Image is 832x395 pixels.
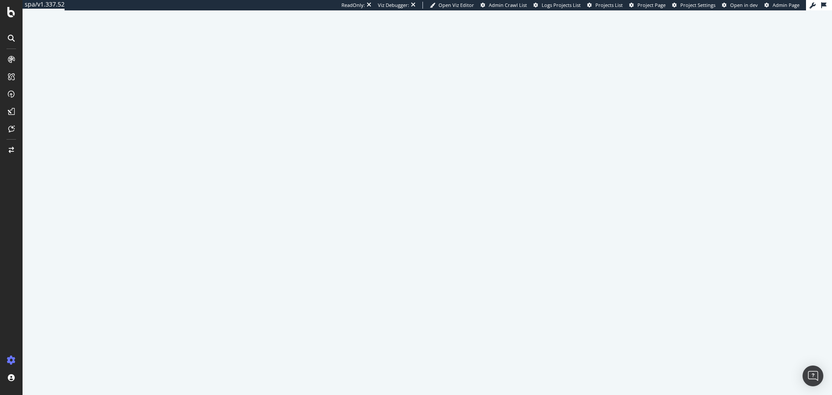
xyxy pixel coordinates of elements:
[672,2,715,9] a: Project Settings
[341,2,365,9] div: ReadOnly:
[542,2,581,8] span: Logs Projects List
[722,2,758,9] a: Open in dev
[629,2,666,9] a: Project Page
[773,2,799,8] span: Admin Page
[430,2,474,9] a: Open Viz Editor
[764,2,799,9] a: Admin Page
[680,2,715,8] span: Project Settings
[595,2,623,8] span: Projects List
[803,366,823,386] div: Open Intercom Messenger
[587,2,623,9] a: Projects List
[378,2,409,9] div: Viz Debugger:
[533,2,581,9] a: Logs Projects List
[730,2,758,8] span: Open in dev
[439,2,474,8] span: Open Viz Editor
[481,2,527,9] a: Admin Crawl List
[489,2,527,8] span: Admin Crawl List
[637,2,666,8] span: Project Page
